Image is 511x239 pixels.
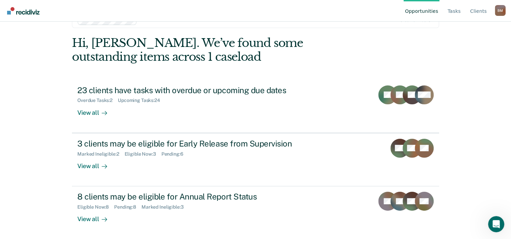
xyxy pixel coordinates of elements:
div: Eligible Now : 8 [77,204,114,210]
button: Profile dropdown button [495,5,506,16]
div: Marked Ineligible : 3 [142,204,189,210]
iframe: Intercom live chat [488,216,504,232]
a: 3 clients may be eligible for Early Release from SupervisionMarked Ineligible:2Eligible Now:3Pend... [72,133,439,186]
div: Marked Ineligible : 2 [77,151,124,157]
div: Pending : 8 [114,204,142,210]
div: Upcoming Tasks : 24 [118,98,165,103]
div: Eligible Now : 3 [125,151,161,157]
div: View all [77,103,115,116]
a: 23 clients have tasks with overdue or upcoming due datesOverdue Tasks:2Upcoming Tasks:24View all [72,80,439,133]
img: Recidiviz [7,7,40,15]
div: 23 clients have tasks with overdue or upcoming due dates [77,85,314,95]
div: Pending : 6 [161,151,189,157]
div: View all [77,210,115,223]
div: Overdue Tasks : 2 [77,98,118,103]
div: 8 clients may be eligible for Annual Report Status [77,192,314,202]
div: 3 clients may be eligible for Early Release from Supervision [77,139,314,149]
div: View all [77,157,115,170]
div: B M [495,5,506,16]
div: Hi, [PERSON_NAME]. We’ve found some outstanding items across 1 caseload [72,36,365,64]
